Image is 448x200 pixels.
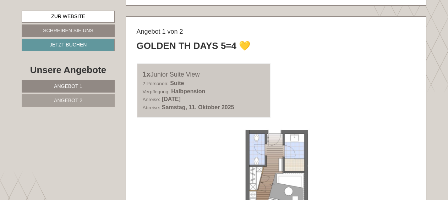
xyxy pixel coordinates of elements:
[22,11,115,23] a: Zur Website
[143,89,170,94] small: Verpflegung:
[22,63,115,77] div: Unsere Angebote
[54,83,82,89] span: Angebot 1
[170,80,184,86] b: Suite
[143,81,169,86] small: 2 Personen:
[162,104,234,110] b: Samstag, 11. Oktober 2025
[137,39,251,52] div: Golden TH Days 5=4 💛
[137,28,183,35] span: Angebot 1 von 2
[22,24,115,37] a: Schreiben Sie uns
[22,39,115,51] a: Jetzt buchen
[162,96,181,102] b: [DATE]
[143,105,160,110] small: Abreise:
[143,70,151,78] b: 1x
[143,69,265,79] div: Junior Suite View
[54,98,82,103] span: Angebot 2
[143,97,160,102] small: Anreise:
[171,88,205,94] b: Halbpension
